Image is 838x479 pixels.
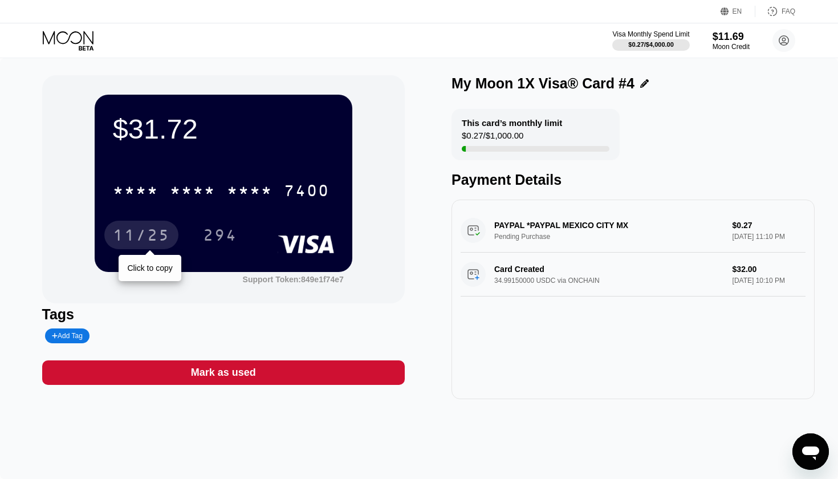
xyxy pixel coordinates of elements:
div: Mark as used [191,366,256,379]
div: Tags [42,306,405,323]
iframe: زر لبدء نافذة الرسائل، المحادثة قيد التقدم [792,433,829,470]
div: 11/25 [104,221,178,249]
div: 294 [203,228,237,246]
div: Moon Credit [713,43,750,51]
div: Click to copy [127,263,172,273]
div: This card’s monthly limit [462,118,562,128]
div: 7400 [284,183,329,201]
div: Support Token: 849e1f74e7 [243,275,344,284]
div: Payment Details [451,172,815,188]
div: EN [721,6,755,17]
div: FAQ [755,6,795,17]
div: $11.69Moon Credit [713,31,750,51]
div: Mark as used [42,360,405,385]
div: EN [733,7,742,15]
div: Add Tag [45,328,90,343]
div: $0.27 / $1,000.00 [462,131,523,146]
div: 11/25 [113,228,170,246]
div: My Moon 1X Visa® Card #4 [451,75,634,92]
div: $31.72 [113,113,334,145]
div: FAQ [782,7,795,15]
div: Support Token:849e1f74e7 [243,275,344,284]
div: $0.27 / $4,000.00 [628,41,674,48]
div: 294 [194,221,246,249]
div: Add Tag [52,332,83,340]
div: Visa Monthly Spend Limit$0.27/$4,000.00 [612,30,689,51]
div: Visa Monthly Spend Limit [612,30,689,38]
div: $11.69 [713,31,750,43]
